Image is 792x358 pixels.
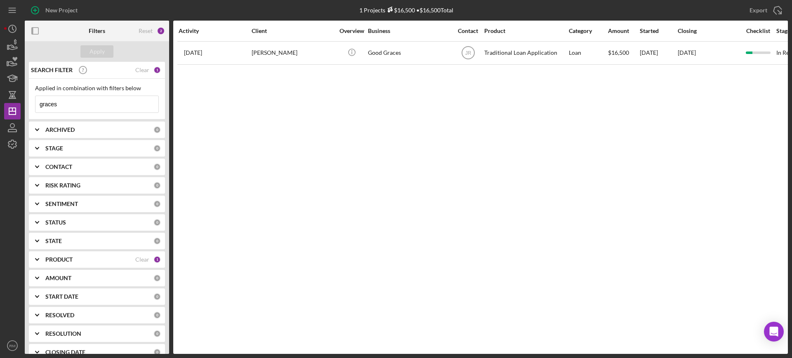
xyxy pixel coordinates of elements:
[153,182,161,189] div: 0
[465,50,471,56] text: JR
[608,49,629,56] span: $16,500
[45,293,78,300] b: START DATE
[45,164,72,170] b: CONTACT
[569,42,607,64] div: Loan
[45,145,63,152] b: STAGE
[153,145,161,152] div: 0
[35,85,159,91] div: Applied in combination with filters below
[608,28,639,34] div: Amount
[153,66,161,74] div: 1
[368,42,450,64] div: Good Graces
[153,126,161,133] div: 0
[153,200,161,208] div: 0
[80,45,113,58] button: Apply
[153,349,161,356] div: 0
[359,7,453,14] div: 1 Projects • $16,500 Total
[45,256,73,263] b: PRODUCT
[740,28,775,34] div: Checklist
[45,126,75,133] b: ARCHIVED
[153,293,161,300] div: 0
[184,49,202,56] time: 2025-04-22 19:13
[45,201,78,207] b: SENTIMENT
[89,28,105,34] b: Filters
[139,28,153,34] div: Reset
[45,182,80,189] b: RISK RATING
[153,237,161,245] div: 0
[741,2,788,19] button: Export
[31,67,73,73] b: SEARCH FILTER
[45,219,66,226] b: STATUS
[4,337,21,354] button: RM
[252,28,334,34] div: Client
[45,349,85,356] b: CLOSING DATE
[368,28,450,34] div: Business
[153,256,161,263] div: 1
[179,28,251,34] div: Activity
[45,275,71,281] b: AMOUNT
[484,28,567,34] div: Product
[45,312,74,318] b: RESOLVED
[153,219,161,226] div: 0
[640,42,677,64] div: [DATE]
[640,28,677,34] div: Started
[484,42,567,64] div: Traditional Loan Application
[135,256,149,263] div: Clear
[385,7,415,14] div: $16,500
[135,67,149,73] div: Clear
[252,42,334,64] div: [PERSON_NAME]
[336,28,367,34] div: Overview
[678,28,740,34] div: Closing
[90,45,105,58] div: Apply
[9,344,16,348] text: RM
[569,28,607,34] div: Category
[153,311,161,319] div: 0
[153,163,161,171] div: 0
[25,2,86,19] button: New Project
[45,2,78,19] div: New Project
[764,322,784,342] div: Open Intercom Messenger
[678,49,696,56] time: [DATE]
[157,27,165,35] div: 2
[153,274,161,282] div: 0
[453,28,483,34] div: Contact
[45,238,62,244] b: STATE
[45,330,81,337] b: RESOLUTION
[750,2,767,19] div: Export
[153,330,161,337] div: 0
